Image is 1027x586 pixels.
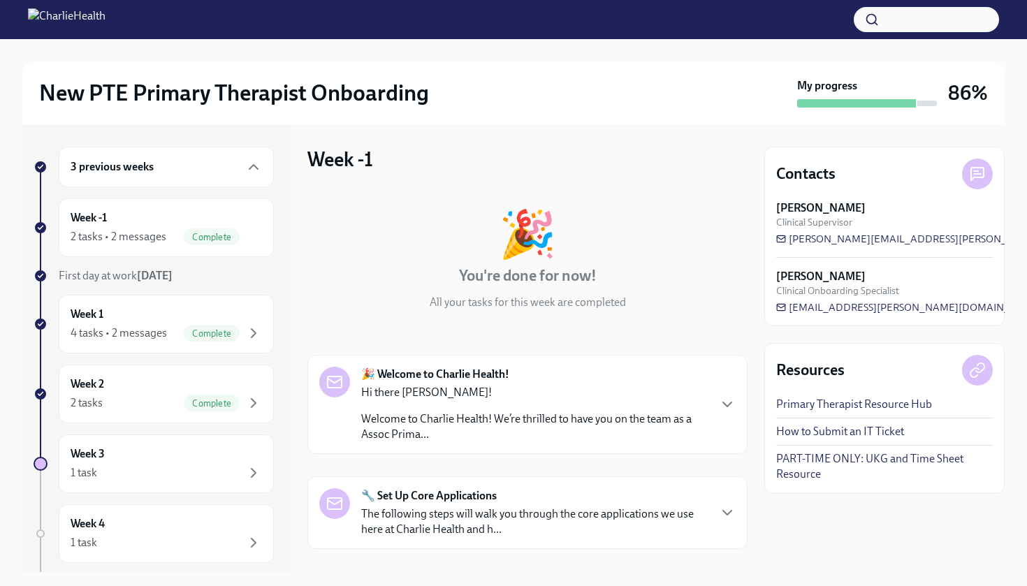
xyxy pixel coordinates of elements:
[71,210,107,226] h6: Week -1
[59,269,173,282] span: First day at work
[71,376,104,392] h6: Week 2
[776,284,899,298] span: Clinical Onboarding Specialist
[71,307,103,322] h6: Week 1
[184,398,240,409] span: Complete
[776,424,904,439] a: How to Submit an IT Ticket
[361,367,509,382] strong: 🎉 Welcome to Charlie Health!
[776,360,845,381] h4: Resources
[28,8,105,31] img: CharlieHealth
[776,200,866,216] strong: [PERSON_NAME]
[361,385,708,400] p: Hi there [PERSON_NAME]!
[776,397,932,412] a: Primary Therapist Resource Hub
[71,229,166,244] div: 2 tasks • 2 messages
[34,504,274,563] a: Week 41 task
[34,198,274,257] a: Week -12 tasks • 2 messagesComplete
[71,395,103,411] div: 2 tasks
[307,147,373,172] h3: Week -1
[39,79,429,107] h2: New PTE Primary Therapist Onboarding
[71,159,154,175] h6: 3 previous weeks
[776,451,993,482] a: PART-TIME ONLY: UKG and Time Sheet Resource
[361,488,497,504] strong: 🔧 Set Up Core Applications
[34,434,274,493] a: Week 31 task
[797,78,857,94] strong: My progress
[34,365,274,423] a: Week 22 tasksComplete
[34,295,274,353] a: Week 14 tasks • 2 messagesComplete
[430,295,626,310] p: All your tasks for this week are completed
[71,446,105,462] h6: Week 3
[459,265,597,286] h4: You're done for now!
[71,465,97,481] div: 1 task
[499,211,556,257] div: 🎉
[71,535,97,550] div: 1 task
[71,516,105,532] h6: Week 4
[184,232,240,242] span: Complete
[34,268,274,284] a: First day at work[DATE]
[776,163,836,184] h4: Contacts
[776,269,866,284] strong: [PERSON_NAME]
[137,269,173,282] strong: [DATE]
[361,411,708,442] p: Welcome to Charlie Health! We’re thrilled to have you on the team as a Assoc Prima...
[361,506,708,537] p: The following steps will walk you through the core applications we use here at Charlie Health and...
[71,325,167,341] div: 4 tasks • 2 messages
[59,147,274,187] div: 3 previous weeks
[184,328,240,339] span: Complete
[776,216,852,229] span: Clinical Supervisor
[948,80,988,105] h3: 86%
